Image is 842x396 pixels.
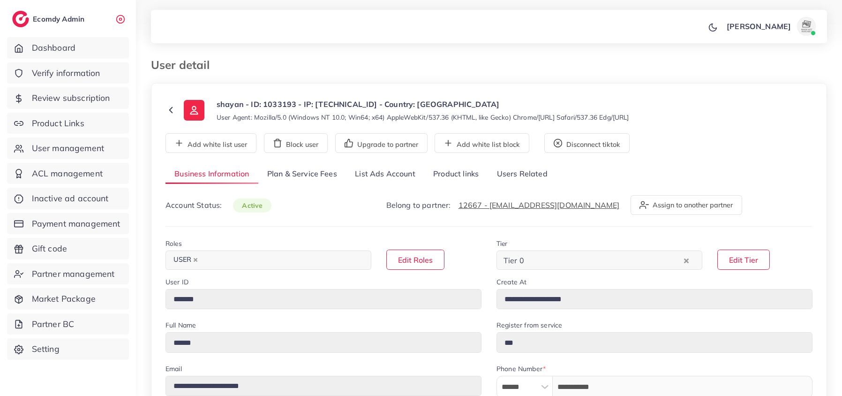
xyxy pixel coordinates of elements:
label: Tier [496,239,508,248]
span: ACL management [32,168,103,180]
label: Register from service [496,320,562,330]
h3: User detail [151,58,217,72]
p: [PERSON_NAME] [727,21,791,32]
button: Disconnect tiktok [544,133,630,153]
h2: Ecomdy Admin [33,15,87,23]
div: Search for option [165,251,371,270]
label: Email [165,364,182,373]
span: active [233,198,271,213]
label: Full Name [165,320,196,330]
img: logo [12,11,29,27]
span: Partner management [32,268,115,280]
label: User ID [165,277,188,287]
label: Roles [165,239,182,248]
span: Inactive ad account [32,192,109,205]
span: USER [169,253,202,267]
span: Gift code [32,243,67,255]
a: Business Information [165,164,258,184]
a: Users Related [488,164,556,184]
a: Payment management [7,213,129,235]
a: List Ads Account [346,164,424,184]
a: Partner management [7,263,129,285]
a: Setting [7,338,129,360]
label: Phone Number [496,364,546,373]
span: User management [32,142,104,154]
img: ic-user-info.36bf1079.svg [184,100,204,121]
span: Market Package [32,293,96,305]
button: Add white list block [435,133,529,153]
a: Market Package [7,288,129,310]
a: ACL management [7,163,129,184]
button: Block user [264,133,328,153]
div: Search for option [496,251,702,270]
a: Verify information [7,62,129,84]
a: Review subscription [7,87,129,109]
button: Edit Tier [717,250,770,270]
img: avatar [797,17,816,36]
a: Inactive ad account [7,188,129,209]
span: Tier 0 [502,253,526,267]
a: Partner BC [7,313,129,335]
a: Gift code [7,238,129,259]
label: Create At [496,277,526,287]
span: Review subscription [32,92,110,104]
button: Edit Roles [386,250,444,270]
a: logoEcomdy Admin [12,11,87,27]
a: [PERSON_NAME]avatar [722,17,819,36]
span: Verify information [32,67,100,79]
a: Dashboard [7,37,129,59]
span: Partner BC [32,318,75,330]
a: User management [7,137,129,159]
span: Payment management [32,218,120,230]
button: Upgrade to partner [335,133,428,153]
input: Search for option [527,253,682,267]
button: Assign to another partner [631,195,742,215]
span: Dashboard [32,42,75,54]
a: 12667 - [EMAIL_ADDRESS][DOMAIN_NAME] [459,200,620,210]
p: Account Status: [165,199,271,211]
span: Product Links [32,117,84,129]
button: Add white list user [165,133,256,153]
a: Plan & Service Fees [258,164,346,184]
button: Clear Selected [684,255,689,266]
input: Search for option [203,253,359,267]
span: Setting [32,343,60,355]
a: Product Links [7,113,129,134]
button: Deselect USER [193,258,198,262]
p: shayan - ID: 1033193 - IP: [TECHNICAL_ID] - Country: [GEOGRAPHIC_DATA] [217,99,629,110]
p: Belong to partner: [386,199,620,211]
small: User Agent: Mozilla/5.0 (Windows NT 10.0; Win64; x64) AppleWebKit/537.36 (KHTML, like Gecko) Chro... [217,113,629,122]
a: Product links [424,164,488,184]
